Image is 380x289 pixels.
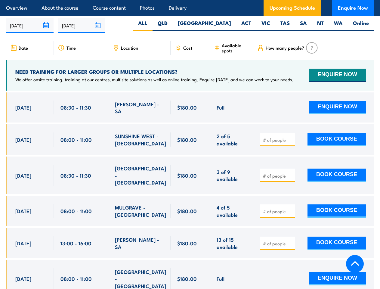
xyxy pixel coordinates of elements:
[217,204,246,218] span: 4 of 5 available
[58,18,106,33] input: To date
[153,20,173,31] label: QLD
[307,169,366,182] button: BOOK COURSE
[115,236,164,250] span: [PERSON_NAME] - SA
[263,137,293,143] input: # of people
[217,168,246,182] span: 3 of 9 available
[66,45,76,50] span: Time
[183,45,192,50] span: Cost
[115,132,166,147] span: SUNSHINE WEST - [GEOGRAPHIC_DATA]
[217,275,224,282] span: Full
[15,207,31,214] span: [DATE]
[60,136,92,143] span: 08:00 - 11:00
[263,173,293,179] input: # of people
[177,172,197,179] span: $180.00
[6,18,54,33] input: From date
[15,136,31,143] span: [DATE]
[217,236,246,250] span: 13 of 15 available
[177,136,197,143] span: $180.00
[307,237,366,250] button: BOOK COURSE
[307,133,366,146] button: BOOK COURSE
[60,240,91,247] span: 13:00 - 16:00
[309,101,366,114] button: ENQUIRE NOW
[121,45,138,50] span: Location
[60,172,91,179] span: 08:30 - 11:30
[177,104,197,111] span: $180.00
[312,20,329,31] label: NT
[15,240,31,247] span: [DATE]
[15,68,293,75] h4: NEED TRAINING FOR LARGER GROUPS OR MULTIPLE LOCATIONS?
[236,20,256,31] label: ACT
[15,275,31,282] span: [DATE]
[217,132,246,147] span: 2 of 5 available
[60,104,91,111] span: 08:30 - 11:30
[275,20,295,31] label: TAS
[309,272,366,285] button: ENQUIRE NOW
[115,101,164,115] span: [PERSON_NAME] - SA
[329,20,348,31] label: WA
[266,45,304,50] span: How many people?
[133,20,153,31] label: ALL
[60,207,92,214] span: 08:00 - 11:00
[19,45,28,50] span: Date
[263,241,293,247] input: # of people
[115,204,166,218] span: MULGRAVE - [GEOGRAPHIC_DATA]
[295,20,312,31] label: SA
[15,172,31,179] span: [DATE]
[309,69,366,82] button: ENQUIRE NOW
[222,43,249,53] span: Available spots
[307,204,366,218] button: BOOK COURSE
[256,20,275,31] label: VIC
[177,275,197,282] span: $180.00
[173,20,236,31] label: [GEOGRAPHIC_DATA]
[263,208,293,214] input: # of people
[348,20,374,31] label: Online
[217,104,224,111] span: Full
[115,165,166,186] span: [GEOGRAPHIC_DATA] - [GEOGRAPHIC_DATA]
[15,104,31,111] span: [DATE]
[60,275,92,282] span: 08:00 - 11:00
[177,240,197,247] span: $180.00
[15,76,293,82] p: We offer onsite training, training at our centres, multisite solutions as well as online training...
[177,207,197,214] span: $180.00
